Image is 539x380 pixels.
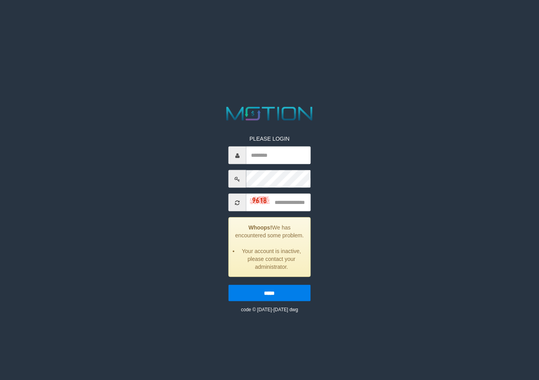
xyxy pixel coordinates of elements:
[248,224,272,231] strong: Whoops!
[250,196,270,204] img: captcha
[222,105,317,123] img: MOTION_logo.png
[229,217,310,277] div: We has encountered some problem.
[239,247,304,271] li: Your account is inactive, please contact your administrator.
[241,307,298,312] small: code © [DATE]-[DATE] dwg
[229,135,310,143] p: PLEASE LOGIN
